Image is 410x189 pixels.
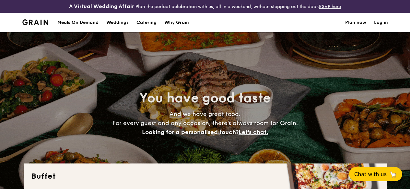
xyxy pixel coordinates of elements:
h1: Catering [136,13,157,32]
span: And we have great food. For every guest and any occasion, there’s always room for Grain. [112,110,298,136]
span: Looking for a personalised touch? [142,129,239,136]
div: Meals On Demand [57,13,99,32]
a: Log in [374,13,388,32]
a: Plan now [345,13,366,32]
a: Why Grain [160,13,193,32]
a: Logotype [22,19,49,25]
div: Weddings [106,13,129,32]
img: Grain [22,19,49,25]
span: Chat with us [354,171,387,177]
div: Plan the perfect celebration with us, all in a weekend, without stepping out the door. [68,3,342,10]
a: Catering [133,13,160,32]
h2: Buffet [31,171,379,182]
a: RSVP here [319,4,341,9]
a: Weddings [102,13,133,32]
a: Meals On Demand [53,13,102,32]
span: 🦙 [389,171,397,178]
span: You have good taste [139,90,271,106]
div: Why Grain [164,13,189,32]
button: Chat with us🦙 [349,167,402,181]
h4: A Virtual Wedding Affair [69,3,134,10]
span: Let's chat. [239,129,268,136]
